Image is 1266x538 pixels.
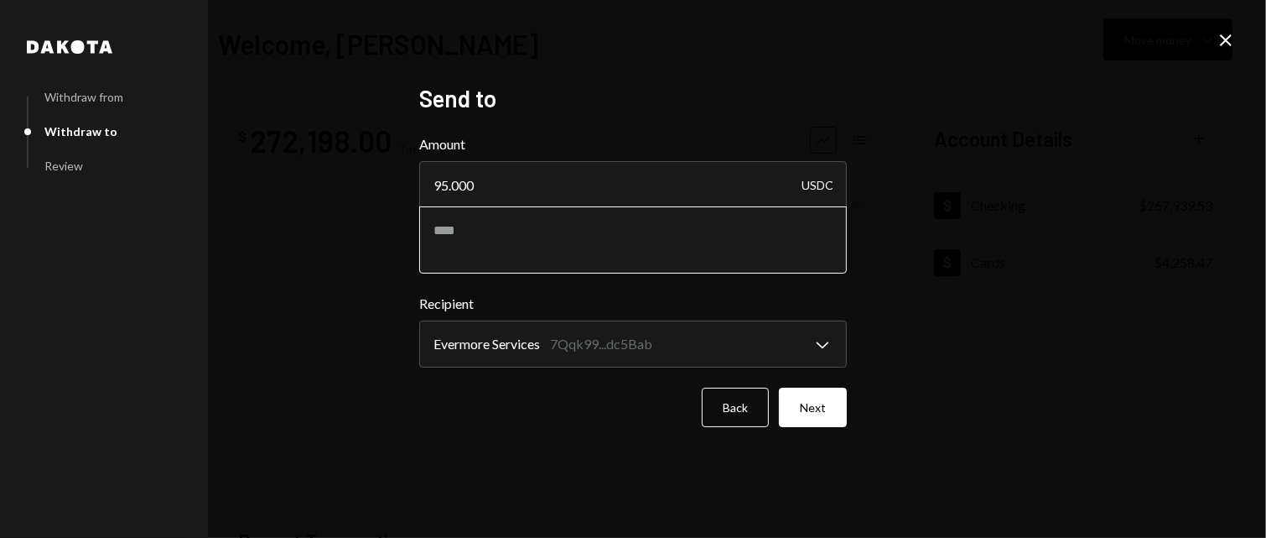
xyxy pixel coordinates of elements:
input: Enter amount [419,161,847,208]
label: Recipient [419,294,847,314]
div: Withdraw from [44,90,123,104]
button: Next [779,388,847,427]
h2: Send to [419,82,847,115]
div: 7Qqk99...dc5Bab [550,334,652,354]
button: Recipient [419,321,847,368]
button: Back [702,388,769,427]
div: Review [44,159,83,173]
label: Amount [419,134,847,154]
div: USDC [802,161,833,208]
div: Withdraw to [44,124,117,138]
